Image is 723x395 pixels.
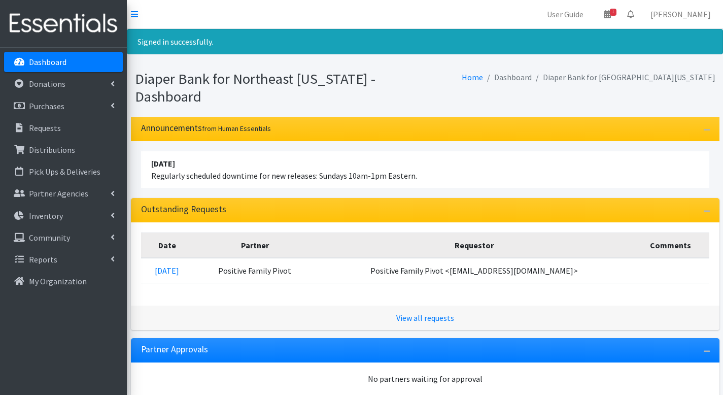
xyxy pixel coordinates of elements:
[4,118,123,138] a: Requests
[4,249,123,270] a: Reports
[642,4,719,24] a: [PERSON_NAME]
[4,206,123,226] a: Inventory
[193,233,316,258] th: Partner
[29,211,63,221] p: Inventory
[141,204,226,215] h3: Outstanding Requests
[316,233,632,258] th: Requestor
[151,158,175,169] strong: [DATE]
[610,9,616,16] span: 1
[4,140,123,160] a: Distributions
[4,227,123,248] a: Community
[29,276,87,286] p: My Organization
[141,344,208,355] h3: Partner Approvals
[4,52,123,72] a: Dashboard
[127,29,723,54] div: Signed in successfully.
[539,4,592,24] a: User Guide
[4,96,123,116] a: Purchases
[632,233,709,258] th: Comments
[155,266,179,276] a: [DATE]
[141,373,709,385] div: No partners waiting for approval
[29,233,70,243] p: Community
[141,123,271,134] h3: Announcements
[596,4,619,24] a: 1
[135,70,422,105] h1: Diaper Bank for Northeast [US_STATE] - Dashboard
[396,313,454,323] a: View all requests
[4,7,123,41] img: HumanEssentials
[29,254,57,265] p: Reports
[29,57,66,67] p: Dashboard
[29,145,75,155] p: Distributions
[462,72,483,82] a: Home
[4,161,123,182] a: Pick Ups & Deliveries
[29,123,61,133] p: Requests
[4,183,123,204] a: Partner Agencies
[29,167,100,177] p: Pick Ups & Deliveries
[532,70,715,85] li: Diaper Bank for [GEOGRAPHIC_DATA][US_STATE]
[4,74,123,94] a: Donations
[316,258,632,283] td: Positive Family Pivot <[EMAIL_ADDRESS][DOMAIN_NAME]>
[29,79,65,89] p: Donations
[29,101,64,111] p: Purchases
[29,188,88,199] p: Partner Agencies
[141,151,709,188] li: Regularly scheduled downtime for new releases: Sundays 10am-1pm Eastern.
[141,233,194,258] th: Date
[202,124,271,133] small: from Human Essentials
[483,70,532,85] li: Dashboard
[4,271,123,291] a: My Organization
[193,258,316,283] td: Positive Family Pivot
